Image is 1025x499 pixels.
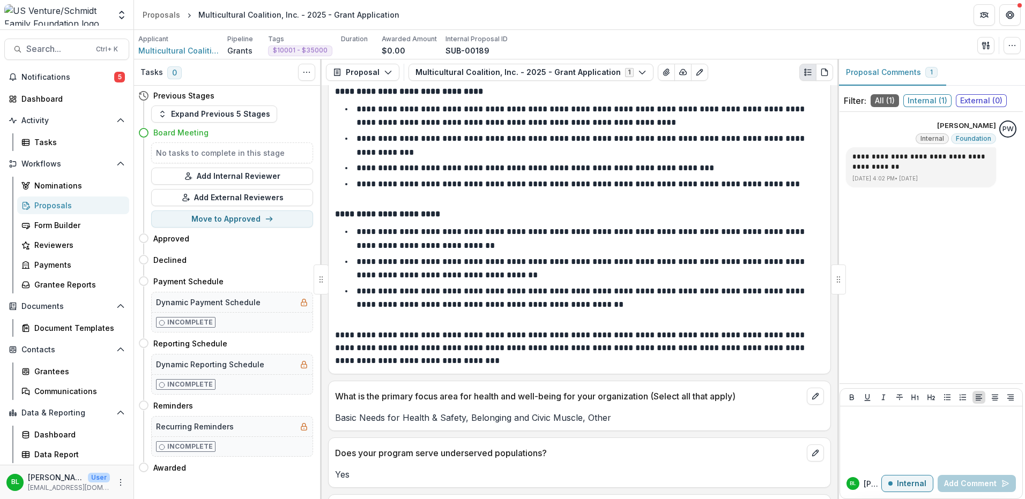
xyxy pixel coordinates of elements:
[227,45,252,56] p: Grants
[920,135,944,142] span: Internal
[4,341,129,358] button: Open Contacts
[298,64,315,81] button: Toggle View Cancelled Tasks
[4,112,129,129] button: Open Activity
[871,94,899,107] span: All ( 1 )
[852,175,990,183] p: [DATE] 4:02 PM • [DATE]
[17,256,129,274] a: Payments
[153,90,214,101] h4: Previous Stages
[17,382,129,400] a: Communications
[17,216,129,234] a: Form Builder
[153,254,187,266] h4: Declined
[4,90,129,108] a: Dashboard
[34,200,121,211] div: Proposals
[151,168,313,185] button: Add Internal Reviewer
[198,9,399,20] div: Multicultural Coalition, Inc. - 2025 - Grant Application
[34,279,121,290] div: Grantee Reports
[807,388,824,405] button: edit
[34,322,121,334] div: Document Templates
[151,189,313,206] button: Add External Reviewers
[658,64,675,81] button: View Attached Files
[691,64,708,81] button: Edit as form
[153,338,227,349] h4: Reporting Schedule
[903,94,952,107] span: Internal ( 1 )
[335,411,824,424] p: Basic Needs for Health & Safety, Belonging and Civic Muscle, Other
[4,404,129,421] button: Open Data & Reporting
[21,116,112,125] span: Activity
[4,155,129,172] button: Open Workflows
[17,133,129,151] a: Tasks
[268,34,284,44] p: Tags
[94,43,120,55] div: Ctrl + K
[807,444,824,462] button: edit
[153,462,186,473] h4: Awarded
[408,64,653,81] button: Multicultural Coalition, Inc. - 2025 - Grant Application1
[335,390,803,403] p: What is the primary focus area for health and well-being for your organization (Select all that a...
[156,297,261,308] h5: Dynamic Payment Schedule
[844,94,866,107] p: Filter:
[153,400,193,411] h4: Reminders
[4,298,129,315] button: Open Documents
[138,34,168,44] p: Applicant
[151,210,313,228] button: Move to Approved
[1002,126,1014,133] div: Parker Wolf
[114,72,125,82] span: 5
[881,475,933,492] button: Internal
[799,64,816,81] button: Plaintext view
[4,39,129,60] button: Search...
[21,409,112,418] span: Data & Reporting
[972,391,985,404] button: Align Left
[845,391,858,404] button: Bold
[21,302,112,311] span: Documents
[114,476,127,489] button: More
[156,147,308,158] h5: No tasks to complete in this stage
[445,45,489,56] p: SUB-00189
[930,69,933,76] span: 1
[382,45,405,56] p: $0.00
[1004,391,1017,404] button: Align Right
[34,259,121,270] div: Payments
[143,9,180,20] div: Proposals
[999,4,1021,26] button: Get Help
[153,233,189,244] h4: Approved
[21,345,112,354] span: Contacts
[956,94,1007,107] span: External ( 0 )
[11,479,19,486] div: Brenda Litwin
[167,442,213,451] p: Incomplete
[877,391,890,404] button: Italicize
[167,380,213,389] p: Incomplete
[17,319,129,337] a: Document Templates
[34,239,121,251] div: Reviewers
[956,135,991,142] span: Foundation
[4,4,110,26] img: US Venture/Schmidt Family Foundation logo
[4,69,129,86] button: Notifications5
[21,93,121,104] div: Dashboard
[837,59,946,86] button: Proposal Comments
[138,45,219,56] a: Multicultural Coalition, Inc.
[156,421,234,432] h5: Recurring Reminders
[864,478,881,489] p: [PERSON_NAME]
[114,4,129,26] button: Open entity switcher
[153,276,224,287] h4: Payment Schedule
[17,196,129,214] a: Proposals
[17,236,129,254] a: Reviewers
[140,68,163,77] h3: Tasks
[167,317,213,327] p: Incomplete
[151,105,277,123] button: Expand Previous 5 Stages
[17,445,129,463] a: Data Report
[335,468,824,481] p: Yes
[153,127,209,138] h4: Board Meeting
[28,483,110,493] p: [EMAIL_ADDRESS][DOMAIN_NAME]
[382,34,437,44] p: Awarded Amount
[941,391,954,404] button: Bullet List
[34,429,121,440] div: Dashboard
[335,447,803,459] p: Does your program serve underserved populations?
[34,180,121,191] div: Nominations
[138,7,184,22] a: Proposals
[28,472,84,483] p: [PERSON_NAME]
[34,220,121,231] div: Form Builder
[938,475,1016,492] button: Add Comment
[156,359,264,370] h5: Dynamic Reporting Schedule
[167,66,182,79] span: 0
[989,391,1001,404] button: Align Center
